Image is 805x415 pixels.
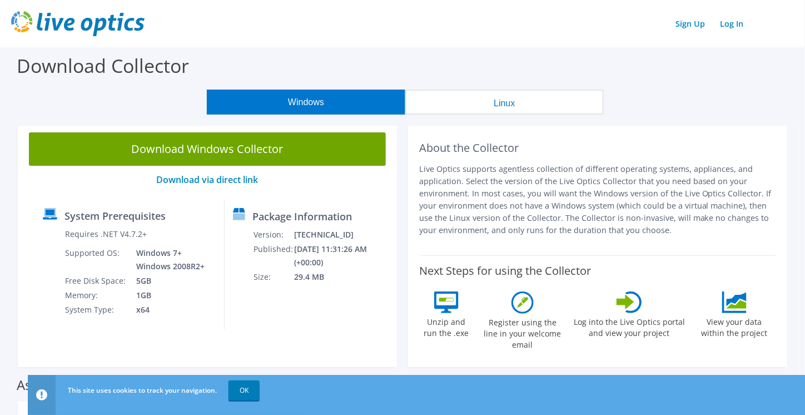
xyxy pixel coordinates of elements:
a: Sign Up [670,16,710,32]
a: Download via direct link [157,174,259,186]
button: Windows [207,90,405,115]
label: Log into the Live Optics portal and view your project [573,313,685,339]
label: Unzip and run the .exe [421,313,472,339]
td: 29.4 MB [294,270,392,284]
img: live_optics_svg.svg [11,11,145,36]
td: Free Disk Space: [64,274,128,288]
label: Next Steps for using the Collector [419,264,591,278]
td: Version: [253,228,294,242]
td: Memory: [64,288,128,303]
label: Register using the line in your welcome email [481,314,564,350]
td: 1GB [128,288,207,303]
label: Package Information [252,211,352,222]
td: [TECHNICAL_ID] [294,228,392,242]
td: [DATE] 11:31:26 AM (+00:00) [294,242,392,270]
td: Size: [253,270,294,284]
p: Live Optics supports agentless collection of different operating systems, appliances, and applica... [419,163,776,236]
a: Log In [715,16,749,32]
label: View your data within the project [694,313,774,339]
label: System Prerequisites [64,210,166,221]
label: Requires .NET V4.7.2+ [65,229,147,240]
td: Published: [253,242,294,270]
td: 5GB [128,274,207,288]
label: Assessments supported by the Windows Collector [17,379,325,391]
td: System Type: [64,303,128,317]
a: OK [228,381,260,401]
button: Linux [405,90,604,115]
td: Windows 7+ Windows 2008R2+ [128,246,207,274]
span: This site uses cookies to track your navigation. [68,386,217,395]
a: Download Windows Collector [29,132,386,166]
td: x64 [128,303,207,317]
h2: About the Collector [419,141,776,155]
label: Download Collector [17,53,189,78]
td: Supported OS: [64,246,128,274]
